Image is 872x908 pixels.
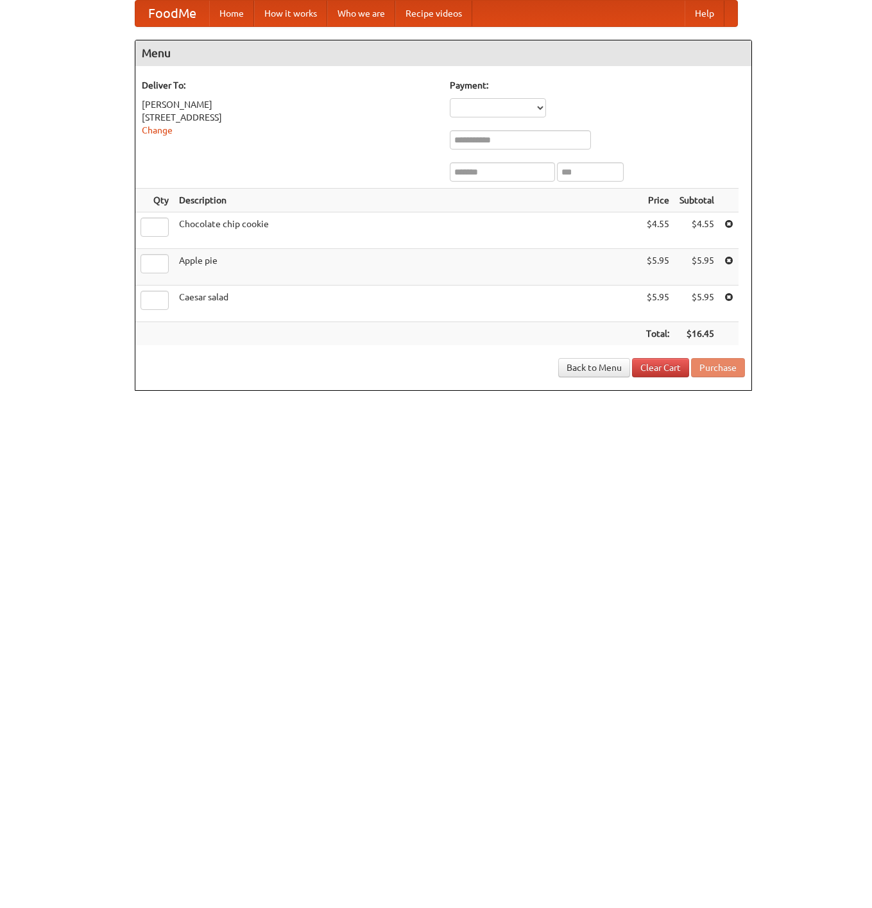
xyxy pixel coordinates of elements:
[174,212,641,249] td: Chocolate chip cookie
[674,212,719,249] td: $4.55
[209,1,254,26] a: Home
[641,286,674,322] td: $5.95
[641,189,674,212] th: Price
[174,189,641,212] th: Description
[674,249,719,286] td: $5.95
[174,286,641,322] td: Caesar salad
[674,322,719,346] th: $16.45
[135,189,174,212] th: Qty
[674,286,719,322] td: $5.95
[142,125,173,135] a: Change
[450,79,745,92] h5: Payment:
[327,1,395,26] a: Who we are
[632,358,689,377] a: Clear Cart
[254,1,327,26] a: How it works
[395,1,472,26] a: Recipe videos
[142,98,437,111] div: [PERSON_NAME]
[135,1,209,26] a: FoodMe
[674,189,719,212] th: Subtotal
[558,358,630,377] a: Back to Menu
[142,111,437,124] div: [STREET_ADDRESS]
[135,40,751,66] h4: Menu
[641,212,674,249] td: $4.55
[142,79,437,92] h5: Deliver To:
[685,1,724,26] a: Help
[174,249,641,286] td: Apple pie
[641,322,674,346] th: Total:
[641,249,674,286] td: $5.95
[691,358,745,377] button: Purchase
